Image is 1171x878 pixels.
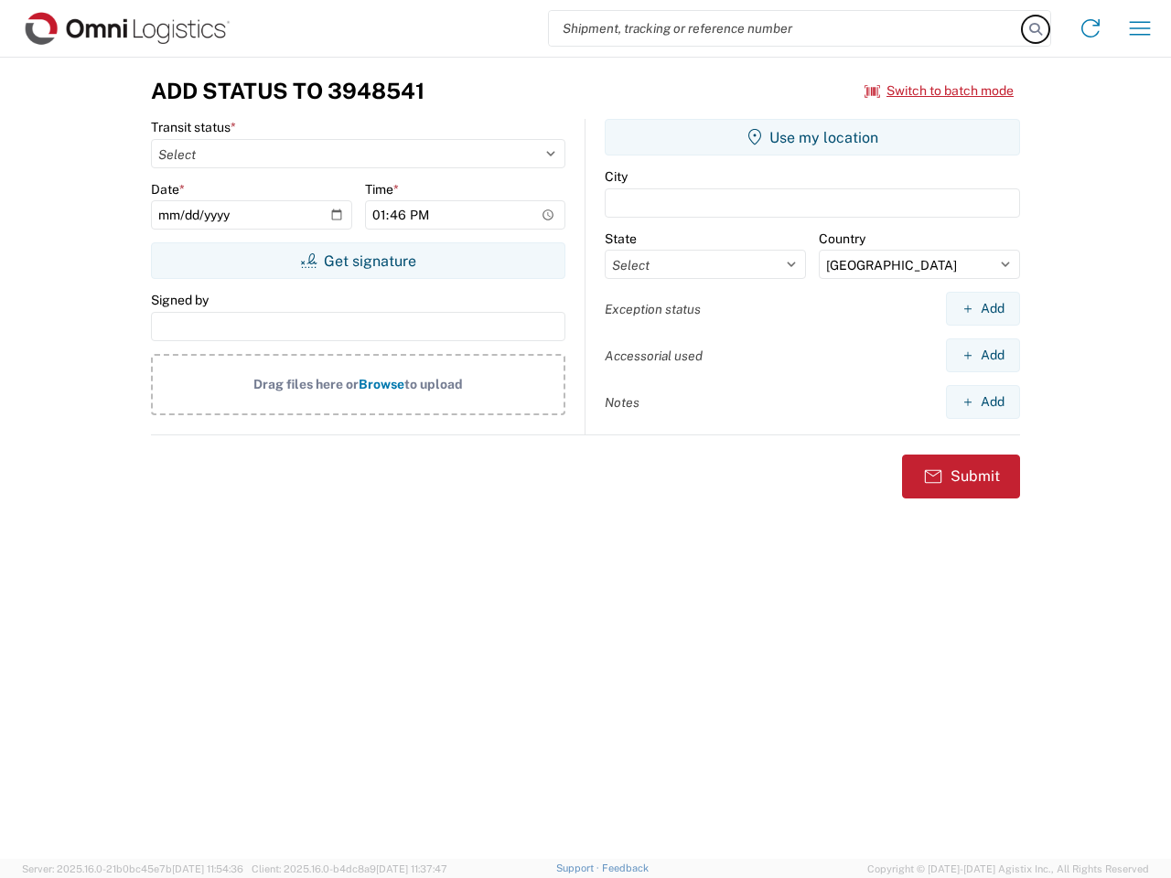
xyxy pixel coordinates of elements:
label: City [605,168,628,185]
span: Drag files here or [253,377,359,391]
button: Add [946,338,1020,372]
label: Time [365,181,399,198]
label: Signed by [151,292,209,308]
span: Client: 2025.16.0-b4dc8a9 [252,863,447,874]
span: Browse [359,377,404,391]
button: Get signature [151,242,565,279]
span: to upload [404,377,463,391]
button: Add [946,292,1020,326]
span: Server: 2025.16.0-21b0bc45e7b [22,863,243,874]
span: Copyright © [DATE]-[DATE] Agistix Inc., All Rights Reserved [867,861,1149,877]
label: State [605,230,637,247]
button: Add [946,385,1020,419]
label: Country [819,230,865,247]
label: Transit status [151,119,236,135]
a: Support [556,862,602,873]
span: [DATE] 11:54:36 [172,863,243,874]
button: Submit [902,455,1020,498]
label: Notes [605,394,639,411]
a: Feedback [602,862,649,873]
button: Use my location [605,119,1020,155]
label: Date [151,181,185,198]
label: Accessorial used [605,348,703,364]
label: Exception status [605,301,701,317]
span: [DATE] 11:37:47 [376,863,447,874]
h3: Add Status to 3948541 [151,78,424,104]
input: Shipment, tracking or reference number [549,11,1023,46]
button: Switch to batch mode [865,76,1014,106]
